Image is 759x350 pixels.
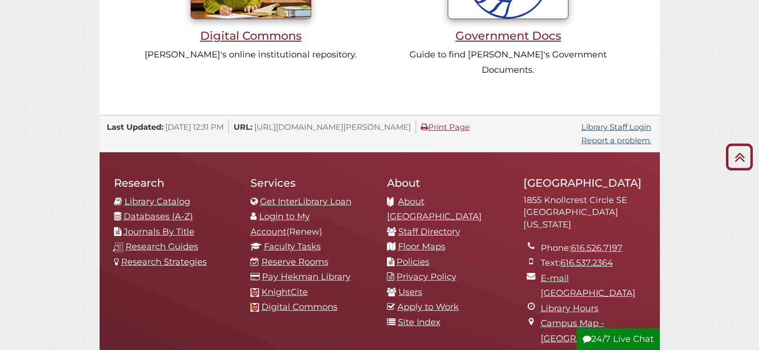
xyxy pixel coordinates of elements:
li: Text: [541,256,646,271]
a: KnightCite [261,287,308,297]
h2: Research [114,176,236,190]
a: Library Catalog [125,196,190,207]
a: Report a problem. [581,135,651,145]
a: Get InterLibrary Loan [260,196,351,207]
h2: About [387,176,509,190]
i: Print Page [421,123,428,131]
a: Users [398,287,422,297]
a: Journals By Title [124,226,194,237]
a: Print Page [421,122,470,132]
img: Calvin favicon logo [250,303,259,312]
a: Policies [396,257,430,267]
a: Back to Top [722,149,757,165]
img: research-guides-icon-white_37x37.png [113,242,123,252]
a: Privacy Policy [396,271,456,282]
a: 616.526.7197 [571,243,623,253]
p: [PERSON_NAME]'s online institutional repository. [137,47,364,63]
h3: Digital Commons [137,29,364,43]
a: Research Strategies [121,257,207,267]
h2: [GEOGRAPHIC_DATA] [523,176,646,190]
h3: Government Docs [395,29,622,43]
a: 616.537.2364 [560,258,613,268]
span: Last Updated: [107,122,163,132]
a: Campus Map - [GEOGRAPHIC_DATA] [541,318,635,344]
a: Login to My Account [250,211,310,237]
a: Research Guides [125,241,198,252]
li: Phone: [541,241,646,256]
a: Databases (A-Z) [124,211,193,222]
h2: Services [250,176,373,190]
address: 1855 Knollcrest Circle SE [GEOGRAPHIC_DATA][US_STATE] [523,194,646,231]
a: E-mail [GEOGRAPHIC_DATA] [541,273,635,299]
a: Floor Maps [398,241,445,252]
a: Library Hours [541,303,599,314]
img: Calvin favicon logo [250,288,259,297]
a: Reserve Rooms [261,257,329,267]
span: [URL][DOMAIN_NAME][PERSON_NAME] [254,122,411,132]
li: (Renew) [250,209,373,239]
span: URL: [234,122,252,132]
span: [DATE] 12:31 PM [165,122,224,132]
a: Faculty Tasks [264,241,321,252]
a: Apply to Work [397,302,459,312]
a: Digital Commons [261,302,338,312]
a: Library Staff Login [581,122,651,132]
a: Pay Hekman Library [262,271,351,282]
p: Guide to find [PERSON_NAME]'s Government Documents. [395,47,622,78]
a: Site Index [398,317,441,327]
a: Staff Directory [398,226,460,237]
